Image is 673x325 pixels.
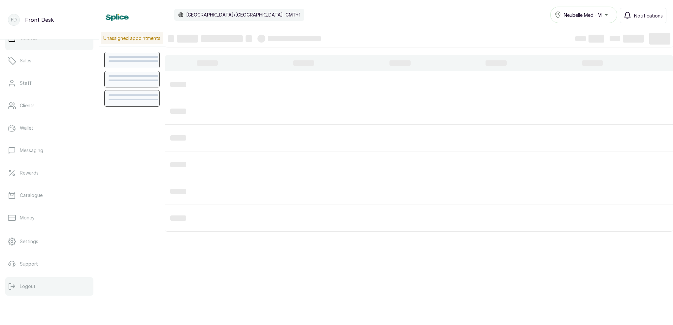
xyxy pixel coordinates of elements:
[5,232,93,251] a: Settings
[20,80,32,86] p: Staff
[20,57,31,64] p: Sales
[5,119,93,137] a: Wallet
[550,7,617,23] button: Neubelle Med - VI
[20,261,38,267] p: Support
[20,283,36,290] p: Logout
[20,147,43,154] p: Messaging
[5,255,93,273] a: Support
[5,74,93,92] a: Staff
[634,12,663,19] span: Notifications
[5,277,93,296] button: Logout
[286,12,300,18] p: GMT+1
[620,8,666,23] button: Notifications
[5,186,93,205] a: Catalogue
[25,16,54,24] p: Front Desk
[5,209,93,227] a: Money
[20,102,35,109] p: Clients
[11,16,17,23] p: FD
[20,170,39,176] p: Rewards
[20,214,35,221] p: Money
[564,12,602,18] span: Neubelle Med - VI
[101,32,163,44] p: Unassigned appointments
[5,51,93,70] a: Sales
[5,96,93,115] a: Clients
[20,238,38,245] p: Settings
[5,164,93,182] a: Rewards
[20,192,43,199] p: Catalogue
[186,12,283,18] p: [GEOGRAPHIC_DATA]/[GEOGRAPHIC_DATA]
[5,141,93,160] a: Messaging
[20,125,33,131] p: Wallet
